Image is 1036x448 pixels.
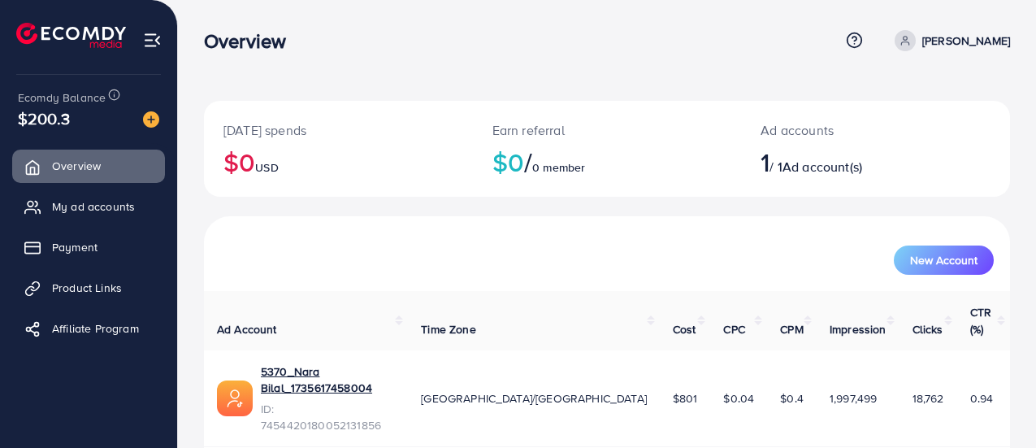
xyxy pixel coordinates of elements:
[52,198,135,215] span: My ad accounts
[673,321,696,337] span: Cost
[255,159,278,176] span: USD
[723,321,744,337] span: CPC
[492,146,722,177] h2: $0
[12,272,165,304] a: Product Links
[830,390,877,407] span: 1,997,499
[12,190,165,223] a: My ad accounts
[421,321,475,337] span: Time Zone
[217,381,253,416] img: ic-ads-acc.e4c84228.svg
[18,89,106,106] span: Ecomdy Balance
[18,107,70,130] span: $200.3
[780,321,803,337] span: CPM
[912,321,943,337] span: Clicks
[894,246,994,275] button: New Account
[761,146,923,177] h2: / 1
[223,120,453,140] p: [DATE] spends
[970,304,991,337] span: CTR (%)
[830,321,886,337] span: Impression
[52,280,122,296] span: Product Links
[780,390,804,407] span: $0.4
[12,312,165,345] a: Affiliate Program
[723,390,754,407] span: $0.04
[532,159,585,176] span: 0 member
[261,363,395,397] a: 5370_Nara Bilal_1735617458004
[52,320,139,337] span: Affiliate Program
[204,29,299,53] h3: Overview
[16,23,126,48] img: logo
[888,30,1010,51] a: [PERSON_NAME]
[782,158,862,176] span: Ad account(s)
[143,111,159,128] img: image
[524,143,532,181] span: /
[223,146,453,177] h2: $0
[492,120,722,140] p: Earn referral
[673,390,698,407] span: $801
[421,390,647,407] span: [GEOGRAPHIC_DATA]/[GEOGRAPHIC_DATA]
[761,143,769,181] span: 1
[12,150,165,182] a: Overview
[910,254,977,266] span: New Account
[52,239,98,255] span: Payment
[967,375,1024,436] iframe: Chat
[912,390,944,407] span: 18,762
[52,158,101,174] span: Overview
[922,31,1010,50] p: [PERSON_NAME]
[761,120,923,140] p: Ad accounts
[12,231,165,263] a: Payment
[143,31,162,50] img: menu
[217,321,277,337] span: Ad Account
[261,401,395,434] span: ID: 7454420180052131856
